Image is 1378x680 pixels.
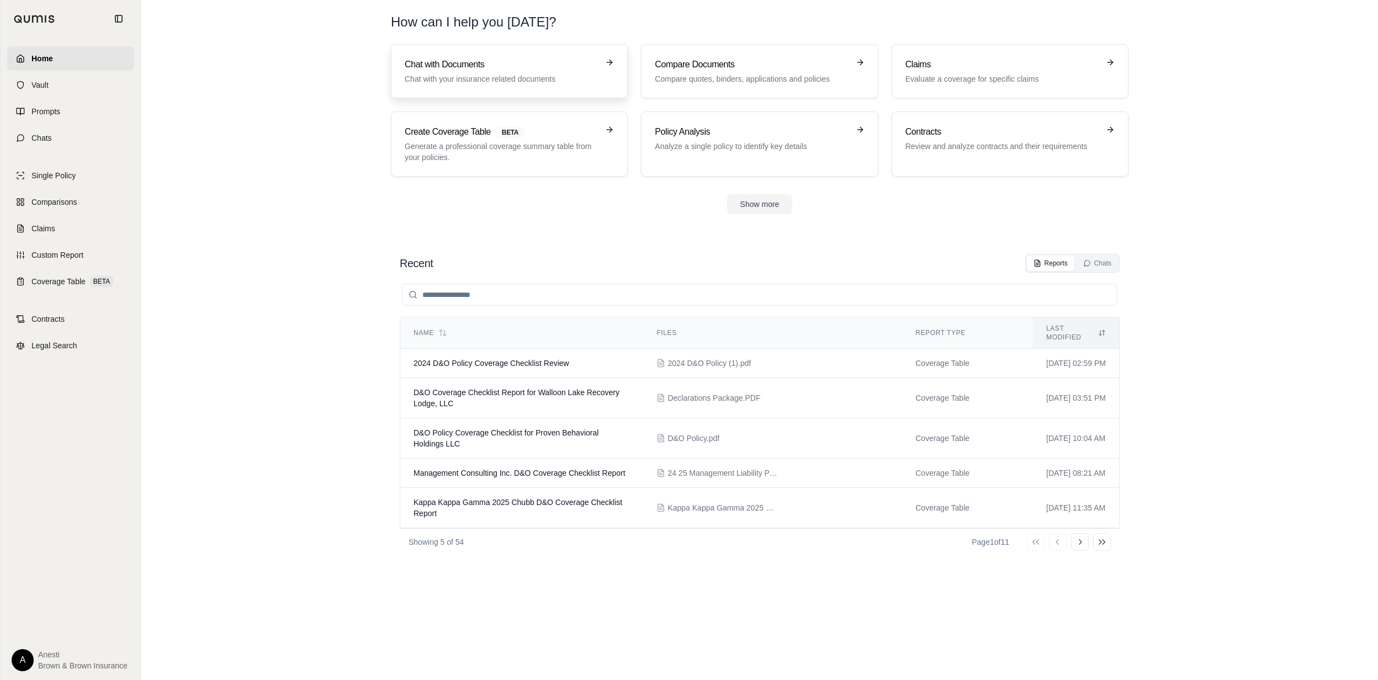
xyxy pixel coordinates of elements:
a: Comparisons [7,190,134,214]
span: Brown & Brown Insurance [38,660,128,671]
h3: Chat with Documents [405,58,598,71]
p: Chat with your insurance related documents [405,73,598,84]
td: [DATE] 02:59 PM [1033,349,1119,378]
th: Files [643,317,902,349]
span: BETA [90,276,113,287]
a: Contracts [7,307,134,331]
span: 2024 D&O Policy Coverage Checklist Review [414,359,569,368]
span: Chats [31,132,52,144]
span: BETA [495,126,525,139]
div: Reports [1033,259,1068,268]
span: Prompts [31,106,60,117]
h3: Compare Documents [655,58,849,71]
div: Chats [1083,259,1111,268]
div: Last modified [1046,324,1106,342]
span: 2024 D&O Policy (1).pdf [667,358,751,369]
a: Compare DocumentsCompare quotes, binders, applications and policies [641,44,878,98]
a: Chat with DocumentsChat with your insurance related documents [391,44,628,98]
td: Coverage Table [902,378,1033,418]
td: Coverage Table [902,418,1033,459]
span: Contracts [31,314,65,325]
button: Chats [1077,256,1118,271]
a: Single Policy [7,163,134,188]
span: Kappa Kappa Gamma 2025 Chubb Financial Management Policy (1).pdf [667,502,778,513]
span: Vault [31,79,49,91]
span: Comparisons [31,196,77,208]
h3: Claims [905,58,1099,71]
h1: How can I help you [DATE]? [391,13,556,31]
span: D&O Policy Coverage Checklist for Proven Behavioral Holdings LLC [414,428,598,448]
td: [DATE] 03:51 PM [1033,378,1119,418]
td: Coverage Table [902,488,1033,528]
a: Home [7,46,134,71]
div: Name [414,328,630,337]
td: [DATE] 08:21 AM [1033,459,1119,488]
p: Evaluate a coverage for specific claims [905,73,1099,84]
button: Show more [727,194,793,214]
td: [DATE] 11:35 AM [1033,488,1119,528]
a: Chats [7,126,134,150]
span: 24 25 Management Liability Package Policy.PDF [667,467,778,479]
img: Qumis Logo [14,15,55,23]
p: Review and analyze contracts and their requirements [905,141,1099,152]
span: Legal Search [31,340,77,351]
span: Declarations Package.PDF [667,392,760,403]
h3: Policy Analysis [655,125,849,139]
span: Kappa Kappa Gamma 2025 Chubb D&O Coverage Checklist Report [414,498,622,518]
p: Compare quotes, binders, applications and policies [655,73,849,84]
span: Single Policy [31,170,76,181]
p: Analyze a single policy to identify key details [655,141,849,152]
span: D&O Coverage Checklist Report for Walloon Lake Recovery Lodge, LLC [414,388,619,408]
p: Generate a professional coverage summary table from your policies. [405,141,598,163]
span: Management Consulting Inc. D&O Coverage Checklist Report [414,469,626,477]
h3: Contracts [905,125,1099,139]
span: Coverage Table [31,276,86,287]
a: Vault [7,73,134,97]
a: Claims [7,216,134,241]
h2: Recent [400,256,433,271]
span: Claims [31,223,55,234]
a: Legal Search [7,333,134,358]
a: Prompts [7,99,134,124]
button: Collapse sidebar [110,10,128,28]
a: Create Coverage TableBETAGenerate a professional coverage summary table from your policies. [391,111,628,177]
span: D&O Policy.pdf [667,433,719,444]
td: [DATE] 10:04 AM [1033,418,1119,459]
th: Report Type [902,317,1033,349]
a: Custom Report [7,243,134,267]
a: Coverage TableBETA [7,269,134,294]
button: Reports [1027,256,1074,271]
h3: Create Coverage Table [405,125,598,139]
span: Anesti [38,649,128,660]
td: Coverage Table [902,459,1033,488]
td: Coverage Table [902,349,1033,378]
span: Home [31,53,53,64]
span: Custom Report [31,249,83,261]
p: Showing 5 of 54 [409,536,464,548]
div: A [12,649,34,671]
a: ContractsReview and analyze contracts and their requirements [892,111,1128,177]
div: Page 1 of 11 [972,536,1009,548]
a: ClaimsEvaluate a coverage for specific claims [892,44,1128,98]
a: Policy AnalysisAnalyze a single policy to identify key details [641,111,878,177]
